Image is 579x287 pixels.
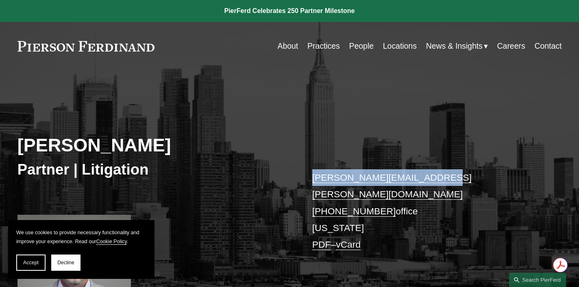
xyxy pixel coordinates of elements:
[307,38,340,54] a: Practices
[51,255,81,271] button: Decline
[312,172,472,199] a: [PERSON_NAME][EMAIL_ADDRESS][PERSON_NAME][DOMAIN_NAME]
[16,228,146,246] p: We use cookies to provide necessary functionality and improve your experience. Read our .
[534,38,562,54] a: Contact
[16,255,46,271] button: Accept
[8,220,155,279] section: Cookie banner
[277,38,298,54] a: About
[17,160,289,179] h3: Partner | Litigation
[23,260,39,265] span: Accept
[349,38,374,54] a: People
[57,260,74,265] span: Decline
[312,239,331,250] a: PDF
[96,239,126,244] a: Cookie Policy
[509,273,566,287] a: Search this site
[312,206,396,216] a: [PHONE_NUMBER]
[383,38,417,54] a: Locations
[336,239,361,250] a: vCard
[17,134,289,157] h2: [PERSON_NAME]
[497,38,525,54] a: Careers
[426,38,488,54] a: folder dropdown
[426,39,483,53] span: News & Insights
[312,169,539,253] p: office [US_STATE] –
